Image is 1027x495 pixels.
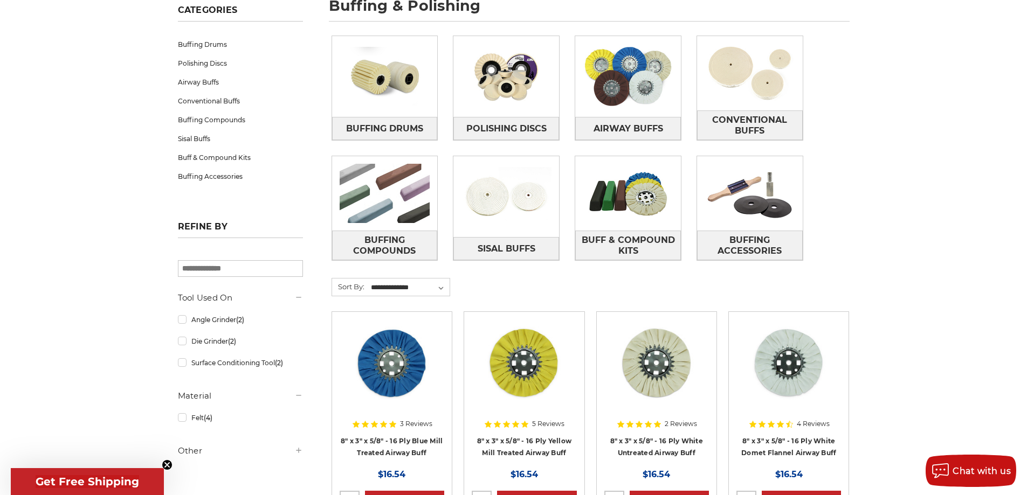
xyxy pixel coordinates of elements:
[400,421,432,427] span: 3 Reviews
[332,117,438,140] a: Buffing Drums
[178,221,303,238] h5: Refine by
[797,421,830,427] span: 4 Reviews
[926,455,1016,487] button: Chat with us
[953,466,1011,476] span: Chat with us
[178,129,303,148] a: Sisal Buffs
[697,110,803,140] a: Conventional Buffs
[178,148,303,167] a: Buff & Compound Kits
[340,319,444,424] a: blue mill treated 8 inch airway buffing wheel
[349,319,435,406] img: blue mill treated 8 inch airway buffing wheel
[575,117,681,140] a: Airway Buffs
[346,120,423,138] span: Buffing Drums
[697,231,803,260] a: Buffing Accessories
[736,319,841,424] a: 8 inch white domet flannel airway buffing wheel
[36,475,139,488] span: Get Free Shipping
[178,54,303,73] a: Polishing Discs
[698,111,802,140] span: Conventional Buffs
[697,156,803,231] img: Buffing Accessories
[614,319,700,406] img: 8 inch untreated airway buffing wheel
[178,73,303,92] a: Airway Buffs
[178,35,303,54] a: Buffing Drums
[741,437,836,457] a: 8" x 3" x 5/8" - 16 Ply White Domet Flannel Airway Buff
[481,319,567,406] img: 8 x 3 x 5/8 airway buff yellow mill treatment
[576,231,680,260] span: Buff & Compound Kits
[575,231,681,260] a: Buff & Compound Kits
[610,437,703,457] a: 8" x 3" x 5/8" - 16 Ply White Untreated Airway Buff
[204,414,212,422] span: (4)
[178,110,303,129] a: Buffing Compounds
[453,237,559,260] a: Sisal Buffs
[178,167,303,186] a: Buffing Accessories
[746,319,832,406] img: 8 inch white domet flannel airway buffing wheel
[332,231,438,260] a: Buffing Compounds
[453,39,559,114] img: Polishing Discs
[532,421,564,427] span: 5 Reviews
[378,469,405,479] span: $16.54
[332,156,438,231] img: Buffing Compounds
[775,469,803,479] span: $16.54
[604,319,709,424] a: 8 inch untreated airway buffing wheel
[466,120,547,138] span: Polishing Discs
[643,469,670,479] span: $16.54
[178,92,303,110] a: Conventional Buffs
[594,120,663,138] span: Airway Buffs
[178,408,303,427] a: Felt
[575,39,681,114] img: Airway Buffs
[453,117,559,140] a: Polishing Discs
[275,359,283,367] span: (2)
[665,421,697,427] span: 2 Reviews
[178,444,303,457] h5: Other
[178,353,303,372] a: Surface Conditioning Tool
[478,240,535,258] span: Sisal Buffs
[228,337,236,345] span: (2)
[341,437,443,457] a: 8" x 3" x 5/8" - 16 Ply Blue Mill Treated Airway Buff
[472,319,576,424] a: 8 x 3 x 5/8 airway buff yellow mill treatment
[11,468,164,495] div: Get Free ShippingClose teaser
[178,389,303,402] h5: Material
[477,437,572,457] a: 8" x 3" x 5/8" - 16 Ply Yellow Mill Treated Airway Buff
[575,156,681,231] img: Buff & Compound Kits
[178,291,303,304] h5: Tool Used On
[332,39,438,114] img: Buffing Drums
[369,280,450,296] select: Sort By:
[332,278,364,295] label: Sort By:
[236,316,244,324] span: (2)
[162,459,173,470] button: Close teaser
[698,231,802,260] span: Buffing Accessories
[333,231,437,260] span: Buffing Compounds
[178,310,303,329] a: Angle Grinder
[697,36,803,110] img: Conventional Buffs
[178,5,303,22] h5: Categories
[178,332,303,351] a: Die Grinder
[511,469,538,479] span: $16.54
[453,159,559,234] img: Sisal Buffs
